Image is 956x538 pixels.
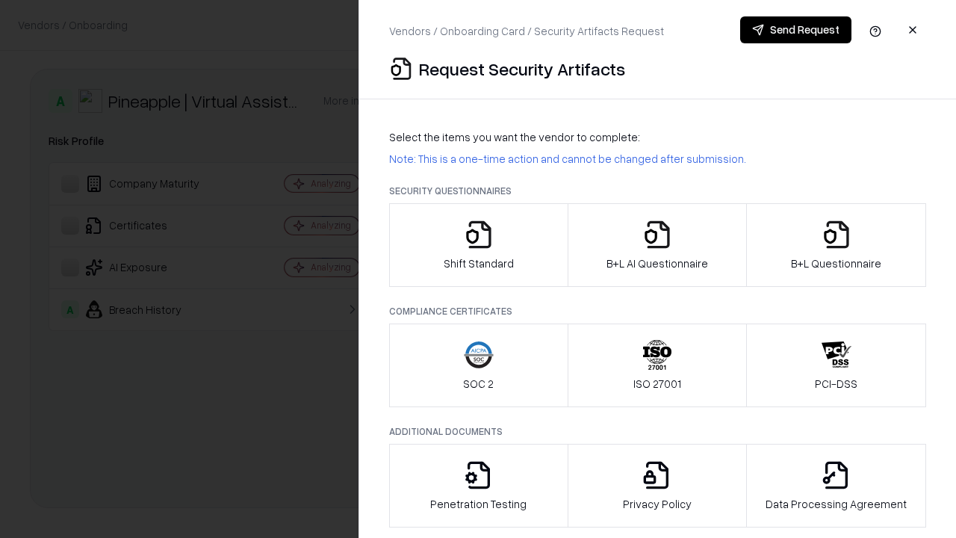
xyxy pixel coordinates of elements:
button: Send Request [740,16,851,43]
p: Compliance Certificates [389,305,926,318]
button: Shift Standard [389,203,568,287]
p: B+L Questionnaire [791,256,881,271]
p: Request Security Artifacts [419,57,625,81]
p: Note: This is a one-time action and cannot be changed after submission. [389,151,926,167]
p: B+L AI Questionnaire [606,256,708,271]
p: Additional Documents [389,425,926,438]
p: ISO 27001 [633,376,681,392]
button: B+L AI Questionnaire [568,203,748,287]
button: PCI-DSS [746,324,926,407]
button: SOC 2 [389,324,568,407]
p: Penetration Testing [430,496,527,512]
button: Penetration Testing [389,444,568,528]
p: Select the items you want the vendor to complete: [389,129,926,145]
p: PCI-DSS [815,376,857,392]
button: Data Processing Agreement [746,444,926,528]
button: B+L Questionnaire [746,203,926,287]
p: Privacy Policy [623,496,692,512]
p: SOC 2 [463,376,494,392]
p: Vendors / Onboarding Card / Security Artifacts Request [389,23,664,39]
button: Privacy Policy [568,444,748,528]
p: Security Questionnaires [389,185,926,197]
p: Data Processing Agreement [766,496,907,512]
button: ISO 27001 [568,324,748,407]
p: Shift Standard [444,256,514,271]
